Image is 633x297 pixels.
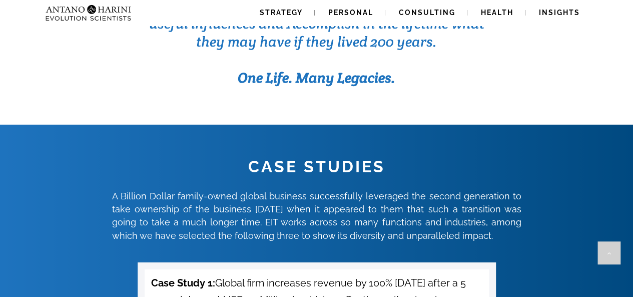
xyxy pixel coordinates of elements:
span: Health [481,9,513,17]
span: Consulting [399,9,455,17]
h1: CASE STUDIES [112,156,521,177]
b: One Life. Many Legacies. [238,69,395,87]
span: Personal [328,9,373,17]
strong: Case Study 1: [151,277,215,289]
span: Strategy [260,9,303,17]
span: Insights [539,9,580,17]
span: A Billion Dollar family-owned global business successfully leveraged the second generation to tak... [112,191,521,241]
